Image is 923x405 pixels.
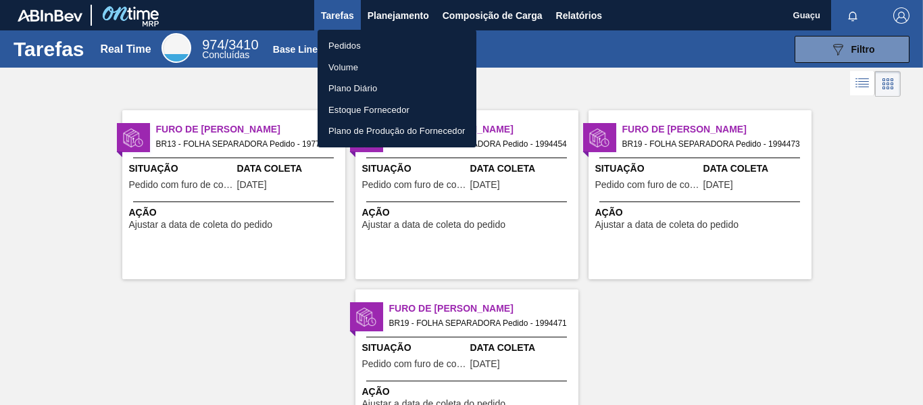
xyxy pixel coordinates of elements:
a: Volume [318,57,476,78]
a: Plano de Produção do Fornecedor [318,120,476,142]
a: Estoque Fornecedor [318,99,476,121]
a: Pedidos [318,35,476,57]
a: Plano Diário [318,78,476,99]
